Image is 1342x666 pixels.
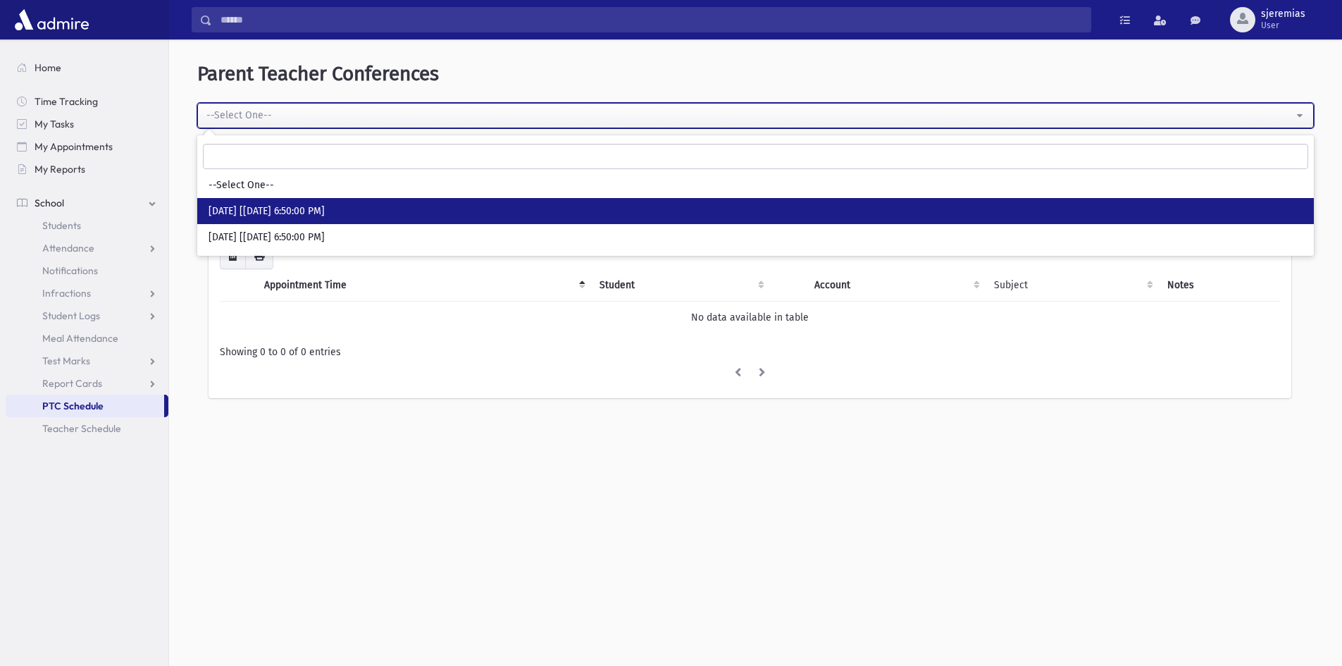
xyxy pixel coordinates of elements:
[42,354,90,367] span: Test Marks
[42,242,94,254] span: Attendance
[206,108,1293,123] div: --Select One--
[209,230,325,245] span: [DATE] [[DATE] 6:50:00 PM]
[6,214,168,237] a: Students
[42,219,81,232] span: Students
[35,140,113,153] span: My Appointments
[197,62,439,85] span: Parent Teacher Conferences
[209,204,325,218] span: [DATE] [[DATE] 6:50:00 PM]
[6,237,168,259] a: Attendance
[6,192,168,214] a: School
[6,135,168,158] a: My Appointments
[220,345,1280,359] div: Showing 0 to 0 of 0 entries
[212,7,1091,32] input: Search
[209,178,274,192] span: --Select One--
[1261,20,1305,31] span: User
[6,304,168,327] a: Student Logs
[591,269,770,302] th: Student: activate to sort column ascending
[6,113,168,135] a: My Tasks
[42,377,102,390] span: Report Cards
[35,163,85,175] span: My Reports
[6,327,168,350] a: Meal Attendance
[1159,269,1280,302] th: Notes
[256,269,591,302] th: Appointment Time: activate to sort column descending
[42,422,121,435] span: Teacher Schedule
[220,244,246,269] button: CSV
[1261,8,1305,20] span: sjeremias
[35,197,64,209] span: School
[220,301,1280,333] td: No data available in table
[6,56,168,79] a: Home
[986,269,1159,302] td: Subject: activate to sort column ascending
[11,6,92,34] img: AdmirePro
[35,61,61,74] span: Home
[6,90,168,113] a: Time Tracking
[245,244,273,269] button: Print
[42,309,100,322] span: Student Logs
[6,350,168,372] a: Test Marks
[42,287,91,300] span: Infractions
[197,103,1314,128] button: --Select One--
[42,264,98,277] span: Notifications
[6,372,168,395] a: Report Cards
[42,400,104,412] span: PTC Schedule
[203,144,1308,169] input: Search
[6,158,168,180] a: My Reports
[6,417,168,440] a: Teacher Schedule
[806,269,986,302] th: Account: activate to sort column ascending
[6,259,168,282] a: Notifications
[6,395,164,417] a: PTC Schedule
[35,118,74,130] span: My Tasks
[35,95,98,108] span: Time Tracking
[42,332,118,345] span: Meal Attendance
[6,282,168,304] a: Infractions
